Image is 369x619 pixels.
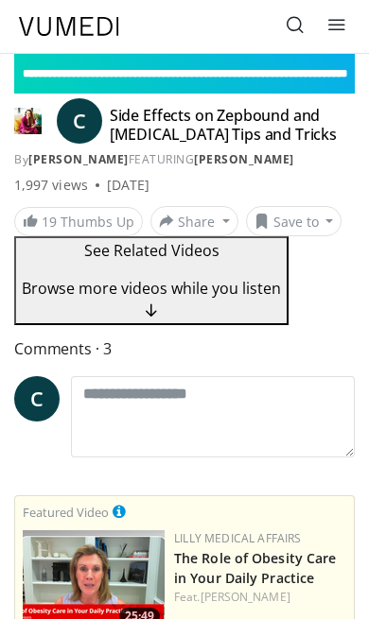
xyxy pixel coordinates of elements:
small: Featured Video [23,504,109,521]
span: Comments 3 [14,336,355,361]
div: [DATE] [107,176,149,195]
a: [PERSON_NAME] [201,589,290,605]
span: 1,997 views [14,176,88,195]
h4: Side Effects on Zepbound and [MEDICAL_DATA] Tips and Tricks [110,106,347,144]
span: Browse more videos while you listen [22,278,281,299]
a: Lilly Medical Affairs [174,530,302,546]
span: 19 [42,213,57,231]
button: Share [150,206,238,236]
a: The Role of Obesity Care in Your Daily Practice [174,549,336,587]
a: C [57,98,102,144]
p: See Related Videos [22,239,281,262]
div: Feat. [174,589,346,606]
a: [PERSON_NAME] [194,151,294,167]
a: [PERSON_NAME] [28,151,129,167]
img: Dr. Carolynn Francavilla [14,106,42,136]
img: VuMedi Logo [19,17,119,36]
a: C [14,376,60,421]
button: See Related Videos Browse more videos while you listen [14,236,289,325]
a: 19 Thumbs Up [14,207,143,236]
div: By FEATURING [14,151,355,168]
button: Save to [246,206,343,236]
a: This is paid for by Lilly Medical Affairs [113,501,126,522]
